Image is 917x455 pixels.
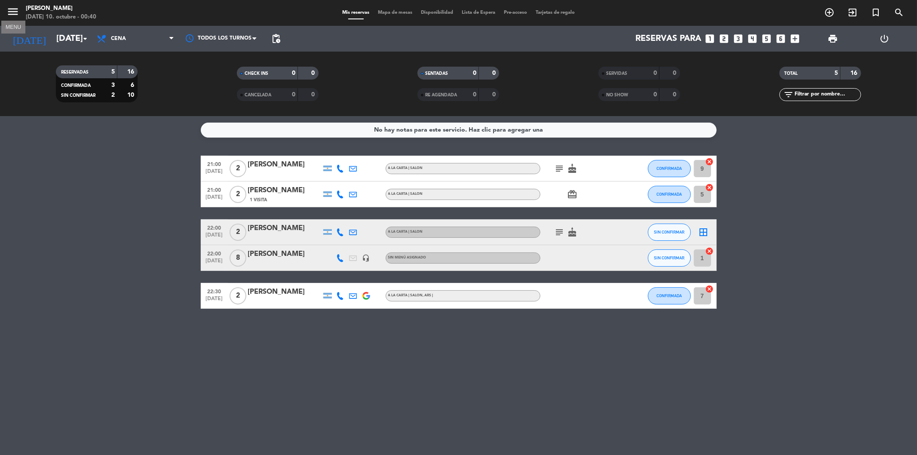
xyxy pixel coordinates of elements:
span: Tarjetas de regalo [531,10,579,15]
div: [DATE] 10. octubre - 00:40 [26,13,96,22]
span: A LA CARTA | SALON [388,230,423,234]
strong: 5 [111,69,115,75]
i: looks_two [719,33,730,44]
strong: 0 [311,70,316,76]
span: CHECK INS [245,71,268,76]
i: search [894,7,904,18]
span: SIN CONFIRMAR [654,230,684,234]
strong: 5 [834,70,838,76]
i: cancel [705,247,714,255]
i: arrow_drop_down [80,34,90,44]
strong: 0 [311,92,316,98]
span: 22:00 [204,248,225,258]
strong: 0 [653,92,657,98]
i: menu [6,5,19,18]
span: SENTADAS [425,71,448,76]
strong: 0 [492,92,497,98]
i: power_settings_new [880,34,890,44]
strong: 10 [127,92,136,98]
i: cancel [705,183,714,192]
span: RE AGENDADA [425,93,457,97]
span: 21:00 [204,184,225,194]
i: [DATE] [6,29,52,48]
i: cake [567,227,578,237]
i: turned_in_not [871,7,881,18]
span: CONFIRMADA [656,166,682,171]
i: looks_5 [761,33,773,44]
span: Cena [111,36,126,42]
i: looks_4 [747,33,758,44]
span: Disponibilidad [417,10,457,15]
span: [DATE] [204,296,225,306]
span: CONFIRMADA [656,192,682,197]
span: RESERVADAS [61,70,89,74]
button: CONFIRMADA [648,287,691,304]
i: looks_6 [776,33,787,44]
strong: 16 [850,70,859,76]
span: 2 [230,224,246,241]
strong: 0 [473,70,476,76]
i: add_circle_outline [824,7,834,18]
span: 8 [230,249,246,267]
span: SIN CONFIRMAR [654,255,684,260]
span: A LA CARTA | SALON [388,192,423,196]
span: Mis reservas [338,10,374,15]
span: Mapa de mesas [374,10,417,15]
span: CANCELADA [245,93,271,97]
span: 22:30 [204,286,225,296]
strong: 2 [111,92,115,98]
span: Reservas para [636,34,702,44]
i: looks_3 [733,33,744,44]
span: 2 [230,160,246,177]
strong: 0 [473,92,476,98]
button: menu [6,5,19,21]
span: [DATE] [204,194,225,204]
span: 21:00 [204,159,225,169]
div: [PERSON_NAME] [248,249,321,260]
i: headset_mic [362,254,370,262]
span: NO SHOW [606,93,628,97]
i: add_box [790,33,801,44]
i: cancel [705,157,714,166]
i: border_all [699,227,709,237]
span: [DATE] [204,169,225,178]
div: LOG OUT [859,26,911,52]
i: cake [567,163,578,174]
span: Lista de Espera [457,10,500,15]
i: subject [555,227,565,237]
i: subject [555,163,565,174]
span: TOTAL [785,71,798,76]
span: 2 [230,287,246,304]
span: print [828,34,838,44]
strong: 16 [127,69,136,75]
span: CONFIRMADA [656,293,682,298]
span: SIN CONFIRMAR [61,93,95,98]
div: No hay notas para este servicio. Haz clic para agregar una [374,125,543,135]
span: 22:00 [204,222,225,232]
span: A LA CARTA | SALON [388,166,423,170]
span: Pre-acceso [500,10,531,15]
i: exit_to_app [847,7,858,18]
span: 1 Visita [250,197,267,203]
button: SIN CONFIRMAR [648,224,691,241]
button: CONFIRMADA [648,186,691,203]
span: pending_actions [271,34,281,44]
strong: 3 [111,82,115,88]
i: filter_list [784,89,794,100]
span: CONFIRMADA [61,83,91,88]
span: Sin menú asignado [388,256,426,259]
button: CONFIRMADA [648,160,691,177]
span: , ARS | [423,294,433,297]
div: MENU [1,23,25,31]
input: Filtrar por nombre... [794,90,861,99]
strong: 0 [673,70,678,76]
span: SERVIDAS [606,71,627,76]
strong: 0 [673,92,678,98]
i: card_giftcard [567,189,578,200]
span: [DATE] [204,232,225,242]
span: A LA CARTA | SALON [388,294,433,297]
strong: 0 [492,70,497,76]
span: [DATE] [204,258,225,268]
img: google-logo.png [362,292,370,300]
strong: 6 [131,82,136,88]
